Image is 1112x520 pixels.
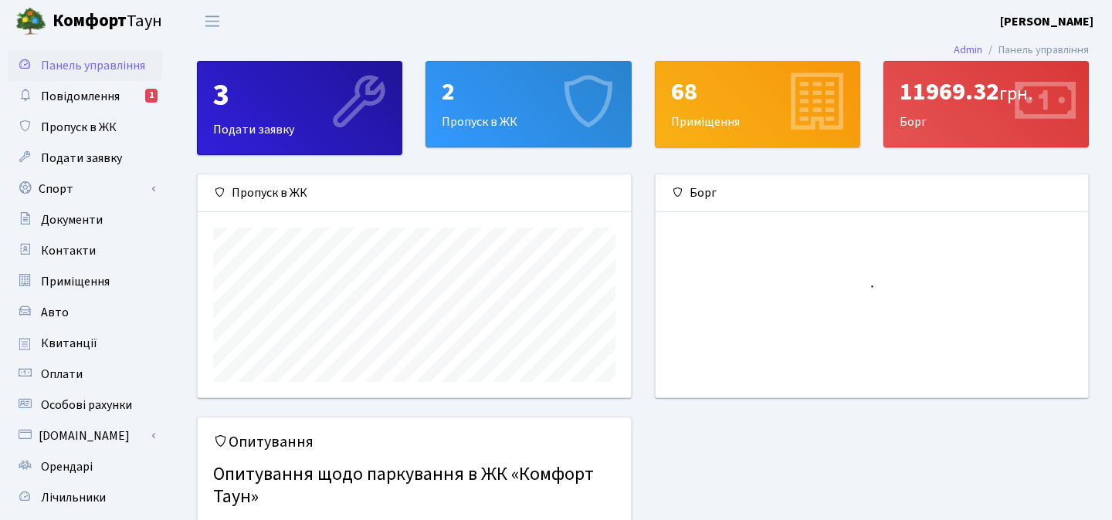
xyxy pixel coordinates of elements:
[1000,12,1093,31] a: [PERSON_NAME]
[197,61,402,155] a: 3Подати заявку
[442,77,615,106] div: 2
[41,366,83,383] span: Оплати
[8,359,162,390] a: Оплати
[656,174,1089,212] div: Борг
[8,482,162,513] a: Лічильники
[41,211,103,228] span: Документи
[900,77,1073,106] div: 11969.32
[884,62,1088,147] div: Борг
[8,112,162,143] a: Пропуск в ЖК
[931,34,1112,66] nav: breadcrumb
[41,304,69,321] span: Авто
[954,42,982,58] a: Admin
[1000,13,1093,30] b: [PERSON_NAME]
[8,81,162,112] a: Повідомлення1
[8,204,162,235] a: Документи
[213,77,386,114] div: 3
[41,458,93,475] span: Орендарі
[8,143,162,174] a: Подати заявку
[8,390,162,420] a: Особові рахунки
[198,174,631,212] div: Пропуск в ЖК
[8,297,162,328] a: Авто
[8,174,162,204] a: Спорт
[41,335,97,352] span: Квитанції
[671,77,844,106] div: 68
[8,235,162,266] a: Контакти
[41,150,122,167] span: Подати заявку
[999,80,1032,107] span: грн.
[213,433,615,451] h5: Опитування
[15,6,46,37] img: logo.png
[41,489,106,506] span: Лічильники
[655,61,860,147] a: 68Приміщення
[41,57,145,74] span: Панель управління
[8,266,162,297] a: Приміщення
[145,89,158,103] div: 1
[425,61,631,147] a: 2Пропуск в ЖК
[656,62,859,147] div: Приміщення
[8,328,162,359] a: Квитанції
[41,119,117,136] span: Пропуск в ЖК
[8,50,162,81] a: Панель управління
[982,42,1089,59] li: Панель управління
[53,8,127,33] b: Комфорт
[8,451,162,482] a: Орендарі
[198,62,402,154] div: Подати заявку
[426,62,630,147] div: Пропуск в ЖК
[8,420,162,451] a: [DOMAIN_NAME]
[213,458,615,515] h4: Опитування щодо паркування в ЖК «Комфорт Таун»
[41,397,132,414] span: Особові рахунки
[41,88,120,105] span: Повідомлення
[53,8,162,35] span: Таун
[41,242,96,259] span: Контакти
[193,8,232,34] button: Переключити навігацію
[41,273,110,290] span: Приміщення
